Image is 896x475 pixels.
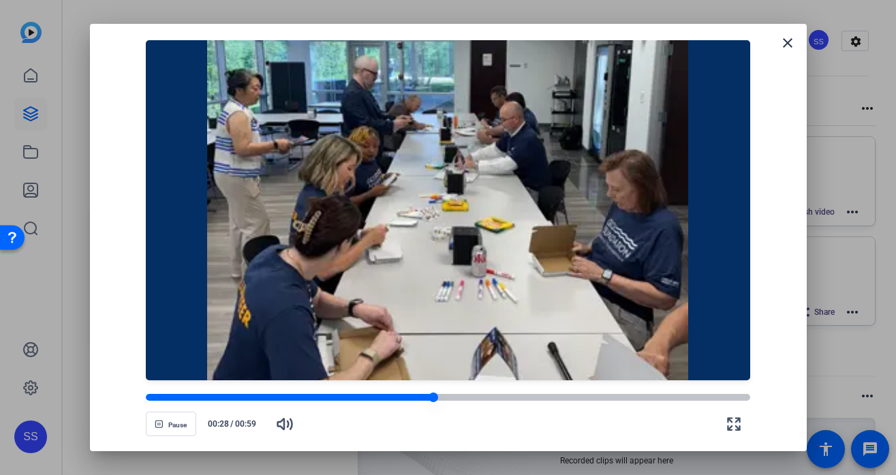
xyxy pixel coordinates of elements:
[268,408,301,440] button: Mute
[168,421,187,429] span: Pause
[717,408,750,440] button: Fullscreen
[202,418,230,430] span: 00:28
[146,412,196,436] button: Pause
[235,418,263,430] span: 00:59
[202,418,263,430] div: /
[779,35,796,51] mat-icon: close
